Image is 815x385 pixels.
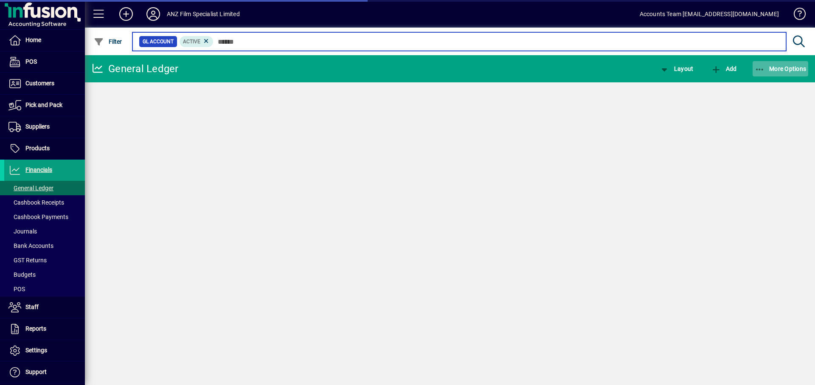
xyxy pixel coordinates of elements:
span: Staff [25,304,39,310]
span: More Options [755,65,807,72]
a: Settings [4,340,85,361]
a: Reports [4,318,85,340]
a: POS [4,51,85,73]
a: General Ledger [4,181,85,195]
span: Cashbook Payments [8,214,68,220]
span: General Ledger [8,185,53,191]
button: Filter [92,34,124,49]
a: Customers [4,73,85,94]
a: Budgets [4,267,85,282]
span: Budgets [8,271,36,278]
a: Cashbook Payments [4,210,85,224]
a: Suppliers [4,116,85,138]
app-page-header-button: View chart layout [650,61,702,76]
span: POS [25,58,37,65]
a: Support [4,362,85,383]
span: Cashbook Receipts [8,199,64,206]
a: Staff [4,297,85,318]
a: Pick and Pack [4,95,85,116]
button: Layout [657,61,695,76]
span: GST Returns [8,257,47,264]
span: Settings [25,347,47,354]
a: GST Returns [4,253,85,267]
a: Journals [4,224,85,239]
span: Journals [8,228,37,235]
span: Layout [659,65,693,72]
button: Profile [140,6,167,22]
div: Accounts Team [EMAIL_ADDRESS][DOMAIN_NAME] [640,7,779,21]
span: Home [25,37,41,43]
span: GL Account [143,37,174,46]
span: Customers [25,80,54,87]
a: Products [4,138,85,159]
span: Active [183,39,200,45]
span: Bank Accounts [8,242,53,249]
a: Knowledge Base [787,2,804,29]
button: Add [709,61,739,76]
span: POS [8,286,25,292]
button: More Options [753,61,809,76]
div: ANZ Film Specialist Limited [167,7,240,21]
mat-chip: Activation Status: Active [180,36,214,47]
a: POS [4,282,85,296]
span: Support [25,368,47,375]
a: Cashbook Receipts [4,195,85,210]
span: Products [25,145,50,152]
span: Pick and Pack [25,101,62,108]
span: Reports [25,325,46,332]
span: Suppliers [25,123,50,130]
button: Add [112,6,140,22]
div: General Ledger [91,62,179,76]
a: Home [4,30,85,51]
span: Financials [25,166,52,173]
span: Add [711,65,736,72]
span: Filter [94,38,122,45]
a: Bank Accounts [4,239,85,253]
